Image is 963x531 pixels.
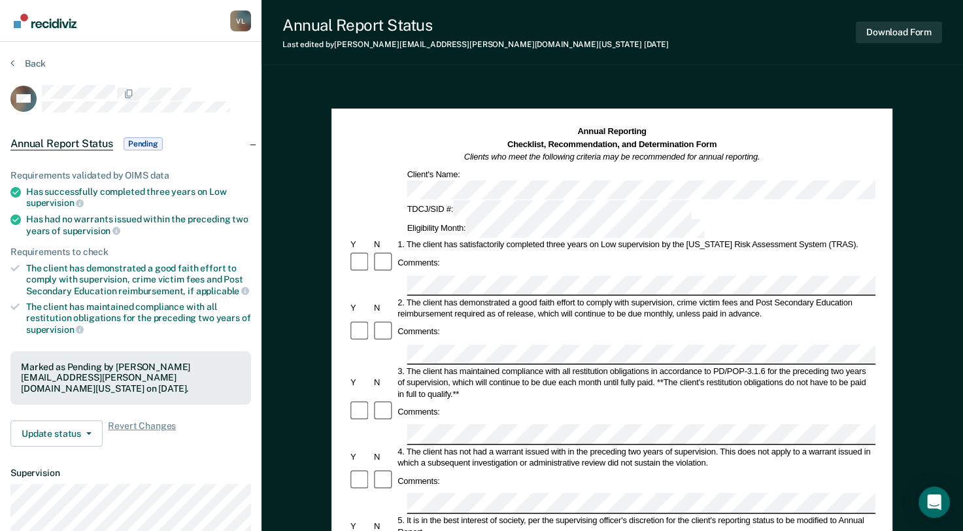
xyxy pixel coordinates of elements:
[124,137,163,150] span: Pending
[10,420,103,447] button: Update status
[396,239,876,250] div: 1. The client has satisfactorily completed three years on Low supervision by the [US_STATE] Risk ...
[348,239,372,250] div: Y
[396,297,876,320] div: 2. The client has demonstrated a good faith effort to comply with supervision, crime victim fees ...
[396,445,876,468] div: 4. The client has not had a warrant issued with in the preceding two years of supervision. This d...
[919,487,950,518] div: Open Intercom Messenger
[10,137,113,150] span: Annual Report Status
[372,377,396,388] div: N
[26,301,251,335] div: The client has maintained compliance with all restitution obligations for the preceding two years of
[26,263,251,296] div: The client has demonstrated a good faith effort to comply with supervision, crime victim fees and...
[372,239,396,250] div: N
[396,326,442,337] div: Comments:
[405,219,707,238] div: Eligibility Month:
[644,40,669,49] span: [DATE]
[26,197,84,208] span: supervision
[26,324,84,335] span: supervision
[372,520,396,531] div: N
[396,257,442,268] div: Comments:
[396,406,442,417] div: Comments:
[10,58,46,69] button: Back
[14,14,76,28] img: Recidiviz
[108,420,176,447] span: Revert Changes
[21,362,241,394] div: Marked as Pending by [PERSON_NAME][EMAIL_ADDRESS][PERSON_NAME][DOMAIN_NAME][US_STATE] on [DATE].
[372,302,396,313] div: N
[396,366,876,400] div: 3. The client has maintained compliance with all restitution obligations in accordance to PD/POP-...
[196,286,249,296] span: applicable
[405,200,694,219] div: TDCJ/SID #:
[282,16,669,35] div: Annual Report Status
[63,226,120,236] span: supervision
[230,10,251,31] button: Profile dropdown button
[282,40,669,49] div: Last edited by [PERSON_NAME][EMAIL_ADDRESS][PERSON_NAME][DOMAIN_NAME][US_STATE]
[26,186,251,209] div: Has successfully completed three years on Low
[396,475,442,487] div: Comments:
[348,302,372,313] div: Y
[10,170,251,181] div: Requirements validated by OIMS data
[348,377,372,388] div: Y
[10,468,251,479] dt: Supervision
[230,10,251,31] div: V L
[372,451,396,462] div: N
[348,451,372,462] div: Y
[464,152,760,162] em: Clients who meet the following criteria may be recommended for annual reporting.
[348,520,372,531] div: Y
[10,247,251,258] div: Requirements to check
[578,127,647,136] strong: Annual Reporting
[856,22,942,43] button: Download Form
[507,139,717,148] strong: Checklist, Recommendation, and Determination Form
[26,214,251,236] div: Has had no warrants issued within the preceding two years of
